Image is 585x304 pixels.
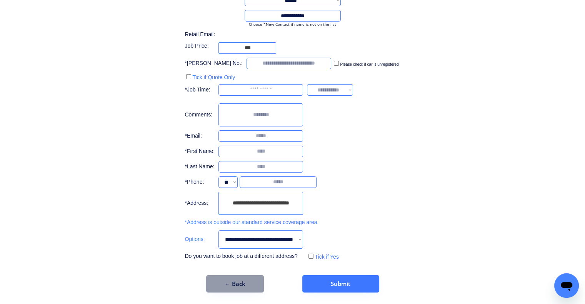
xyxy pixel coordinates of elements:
[185,42,215,50] div: Job Price:
[185,86,215,94] div: *Job Time:
[185,178,215,186] div: *Phone:
[185,31,223,38] div: Retail Email:
[192,74,235,80] label: Tick if Quote Only
[185,253,303,260] div: Do you want to book job at a different address?
[185,132,215,140] div: *Email:
[185,219,318,226] div: *Address is outside our standard service coverage area.
[185,111,215,119] div: Comments:
[245,22,341,27] div: Choose *New Contact if name is not on the list
[554,273,579,298] iframe: Button to launch messaging window
[302,275,379,292] button: Submit
[340,62,398,66] label: Please check if car is unregistered
[185,199,215,207] div: *Address:
[185,148,215,155] div: *First Name:
[315,254,339,260] label: Tick if Yes
[185,60,242,67] div: *[PERSON_NAME] No.:
[206,275,264,292] button: ← Back
[185,236,215,243] div: Options:
[185,163,215,171] div: *Last Name:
